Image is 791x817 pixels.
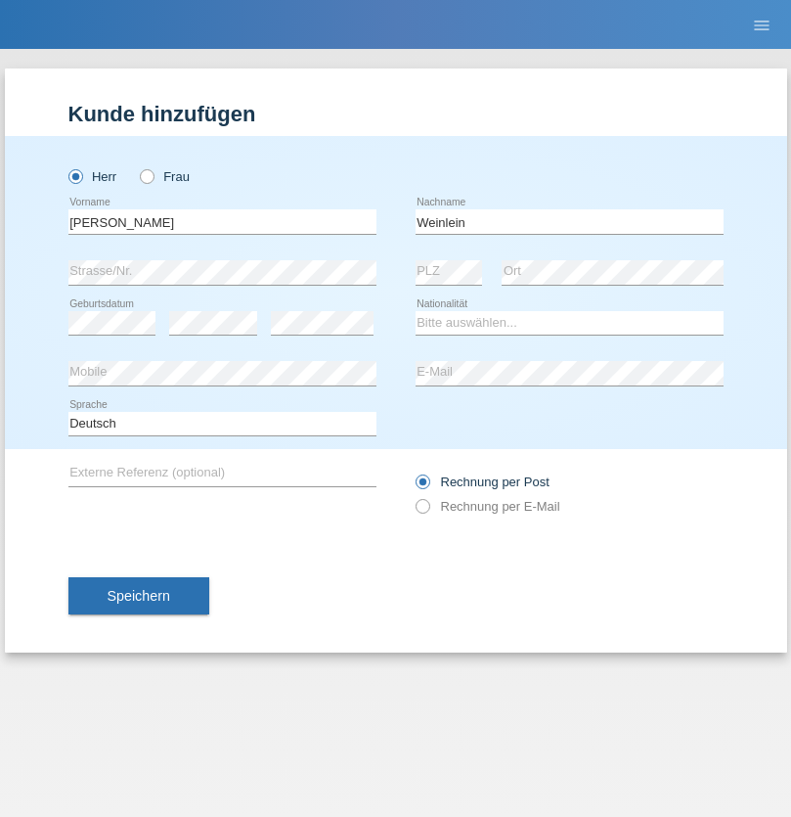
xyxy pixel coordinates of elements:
[68,169,81,182] input: Herr
[416,475,549,489] label: Rechnung per Post
[68,102,724,126] h1: Kunde hinzufügen
[416,499,560,514] label: Rechnung per E-Mail
[140,169,190,184] label: Frau
[140,169,153,182] input: Frau
[752,16,771,35] i: menu
[742,19,781,30] a: menu
[68,577,209,614] button: Speichern
[108,588,170,604] span: Speichern
[68,169,117,184] label: Herr
[416,475,428,499] input: Rechnung per Post
[416,499,428,523] input: Rechnung per E-Mail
